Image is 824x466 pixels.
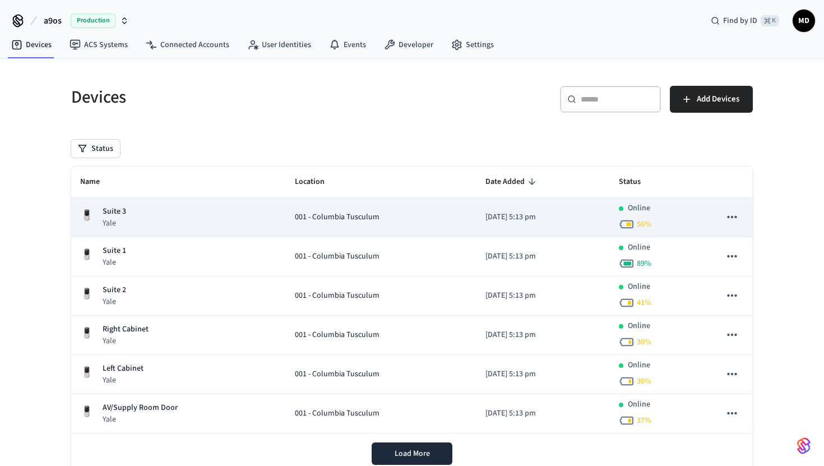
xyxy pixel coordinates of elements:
a: Devices [2,35,61,55]
p: Online [628,202,650,214]
p: Online [628,359,650,371]
p: AV/Supply Room Door [103,402,178,414]
span: 001 - Columbia Tusculum [295,211,379,223]
p: Suite 1 [103,245,126,257]
p: Yale [103,296,126,307]
div: Find by ID⌘ K [702,11,788,31]
p: Yale [103,335,149,347]
span: Load More [395,448,430,459]
p: Yale [103,257,126,268]
p: [DATE] 5:13 pm [485,329,601,341]
img: Yale Assure Touchscreen Wifi Smart Lock, Satin Nickel, Front [80,366,94,379]
span: 001 - Columbia Tusculum [295,329,379,341]
span: Find by ID [723,15,757,26]
a: Connected Accounts [137,35,238,55]
span: 37 % [637,415,651,426]
span: 30 % [637,376,651,387]
p: Online [628,281,650,293]
a: Developer [375,35,442,55]
p: Suite 2 [103,284,126,296]
a: Settings [442,35,503,55]
a: ACS Systems [61,35,137,55]
span: 001 - Columbia Tusculum [295,368,379,380]
span: 56 % [637,219,651,230]
p: [DATE] 5:13 pm [485,251,601,262]
img: SeamLogoGradient.69752ec5.svg [797,437,811,455]
p: [DATE] 5:13 pm [485,408,601,419]
img: Yale Assure Touchscreen Wifi Smart Lock, Satin Nickel, Front [80,209,94,222]
span: Location [295,173,339,191]
p: Right Cabinet [103,324,149,335]
img: Yale Assure Touchscreen Wifi Smart Lock, Satin Nickel, Front [80,287,94,301]
span: 30 % [637,336,651,348]
img: Yale Assure Touchscreen Wifi Smart Lock, Satin Nickel, Front [80,248,94,261]
img: Yale Assure Touchscreen Wifi Smart Lock, Satin Nickel, Front [80,405,94,418]
span: a9os [44,14,62,27]
p: Yale [103,414,178,425]
p: Left Cabinet [103,363,143,375]
button: MD [793,10,815,32]
span: 001 - Columbia Tusculum [295,408,379,419]
button: Add Devices [670,86,753,113]
span: Production [71,13,115,28]
button: Load More [372,442,452,465]
p: Yale [103,218,126,229]
p: [DATE] 5:13 pm [485,211,601,223]
button: Status [71,140,120,158]
span: Name [80,173,114,191]
p: [DATE] 5:13 pm [485,290,601,302]
img: Yale Assure Touchscreen Wifi Smart Lock, Satin Nickel, Front [80,326,94,340]
span: Status [619,173,655,191]
span: 41 % [637,297,651,308]
p: Suite 3 [103,206,126,218]
span: 001 - Columbia Tusculum [295,251,379,262]
a: User Identities [238,35,320,55]
p: Online [628,242,650,253]
span: 001 - Columbia Tusculum [295,290,379,302]
p: Online [628,320,650,332]
p: Online [628,399,650,410]
table: sticky table [71,167,753,433]
span: Date Added [485,173,539,191]
a: Events [320,35,375,55]
p: [DATE] 5:13 pm [485,368,601,380]
span: ⌘ K [761,15,779,26]
span: 89 % [637,258,651,269]
span: MD [794,11,814,31]
h5: Devices [71,86,405,109]
p: Yale [103,375,143,386]
span: Add Devices [697,92,739,107]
